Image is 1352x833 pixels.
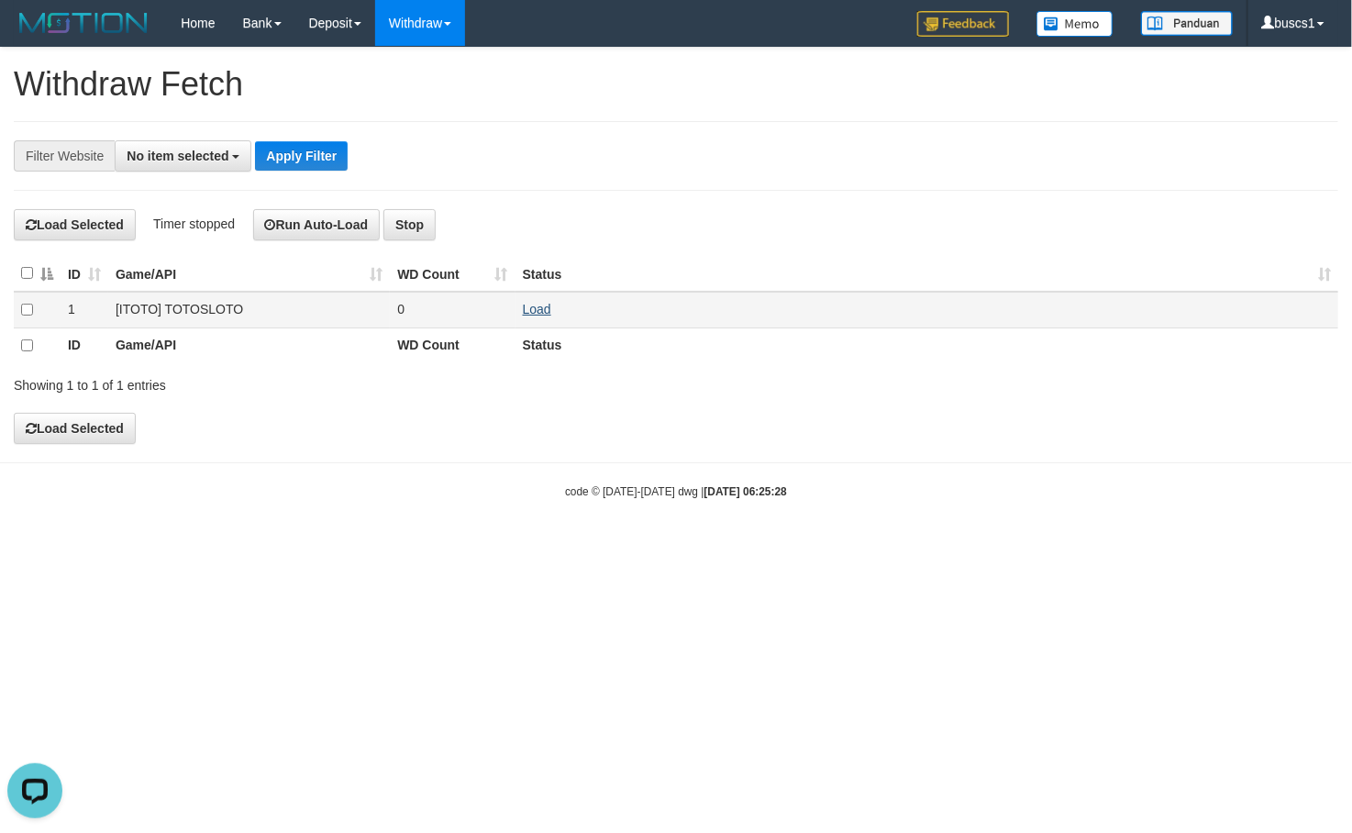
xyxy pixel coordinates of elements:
th: ID: activate to sort column ascending [61,256,108,292]
span: Timer stopped [153,217,235,231]
th: WD Count [390,328,515,362]
button: Apply Filter [255,141,348,171]
strong: [DATE] 06:25:28 [704,485,787,498]
button: Load Selected [14,413,136,444]
td: 1 [61,292,108,328]
th: Game/API: activate to sort column ascending [108,256,390,292]
button: Stop [383,209,436,240]
th: Status: activate to sort column ascending [515,256,1338,292]
button: No item selected [115,140,251,172]
small: code © [DATE]-[DATE] dwg | [565,485,787,498]
span: 0 [397,302,404,317]
img: Feedback.jpg [917,11,1009,37]
button: Run Auto-Load [253,209,381,240]
th: ID [61,328,108,362]
img: Button%20Memo.svg [1036,11,1114,37]
button: Load Selected [14,209,136,240]
h1: Withdraw Fetch [14,66,1338,103]
a: Load [523,302,551,317]
span: No item selected [127,149,228,163]
div: Filter Website [14,140,115,172]
td: [ITOTO] TOTOSLOTO [108,292,390,328]
th: Status [515,328,1338,362]
img: panduan.png [1141,11,1233,36]
img: MOTION_logo.png [14,9,153,37]
th: WD Count: activate to sort column ascending [390,256,515,292]
div: Showing 1 to 1 of 1 entries [14,369,549,394]
button: Open LiveChat chat widget [7,7,62,62]
th: Game/API [108,328,390,362]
